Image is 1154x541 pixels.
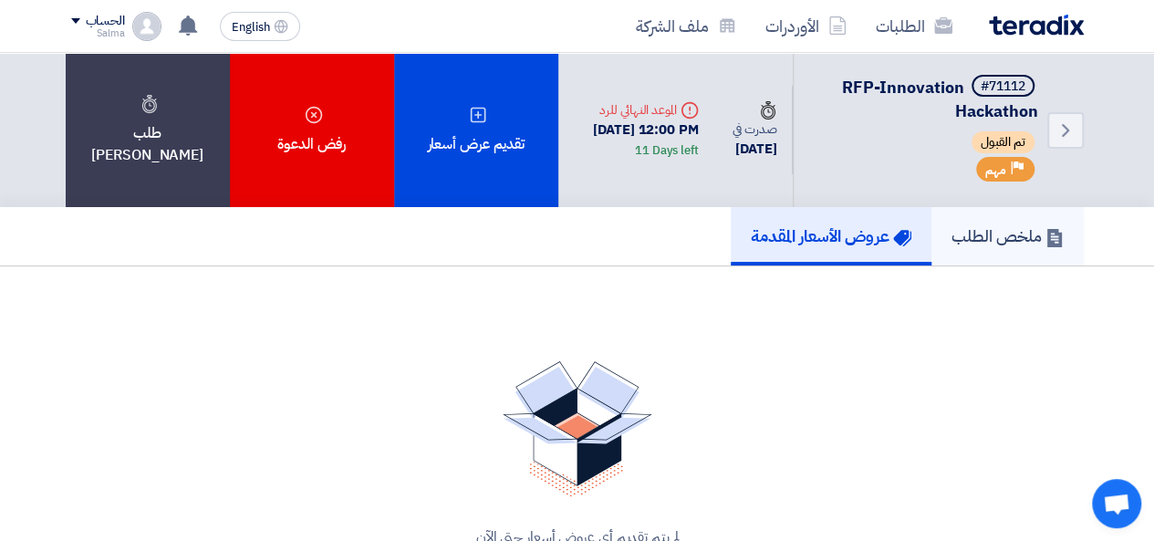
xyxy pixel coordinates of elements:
div: [DATE] [728,139,777,160]
img: profile_test.png [132,12,161,41]
div: Salma [71,28,125,38]
div: الحساب [86,14,125,29]
span: مهم [985,161,1006,179]
div: رفض الدعوة [230,53,394,207]
h5: RFP-Innovation Hackathon [816,75,1038,122]
div: [DATE] 12:00 PM [573,120,699,161]
div: الموعد النهائي للرد [573,100,699,120]
h5: ملخص الطلب [951,225,1064,246]
a: ملخص الطلب [931,207,1084,265]
a: عروض الأسعار المقدمة [731,207,931,265]
div: طلب [PERSON_NAME] [66,53,230,207]
a: ملف الشركة [621,5,751,47]
a: Open chat [1092,479,1141,528]
a: الطلبات [861,5,967,47]
img: No Quotations Found! [503,361,652,497]
a: الأوردرات [751,5,861,47]
span: English [232,21,270,34]
div: #71112 [981,80,1025,93]
h5: عروض الأسعار المقدمة [751,225,911,246]
img: Teradix logo [989,15,1084,36]
button: English [220,12,300,41]
span: RFP-Innovation Hackathon [842,75,1038,123]
span: تم القبول [972,131,1034,153]
div: صدرت في [728,100,777,139]
div: تقديم عرض أسعار [394,53,558,207]
div: 11 Days left [635,141,699,160]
